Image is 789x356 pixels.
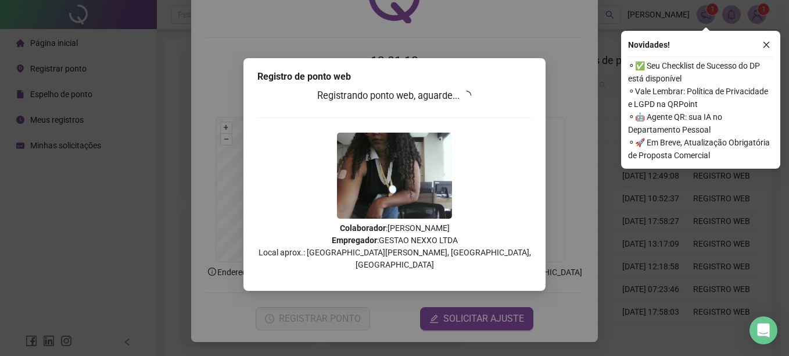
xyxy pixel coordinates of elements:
[340,223,386,233] strong: Colaborador
[257,70,532,84] div: Registro de ponto web
[628,59,773,85] span: ⚬ ✅ Seu Checklist de Sucesso do DP está disponível
[628,136,773,162] span: ⚬ 🚀 Em Breve, Atualização Obrigatória de Proposta Comercial
[332,236,377,245] strong: Empregador
[628,111,773,136] span: ⚬ 🤖 Agente QR: sua IA no Departamento Pessoal
[628,38,670,51] span: Novidades !
[749,316,777,344] div: Open Intercom Messenger
[257,222,532,271] p: : [PERSON_NAME] : GESTAO NEXXO LTDA Local aprox.: [GEOGRAPHIC_DATA][PERSON_NAME], [GEOGRAPHIC_DAT...
[461,90,473,102] span: loading
[762,41,770,49] span: close
[257,88,532,104] h3: Registrando ponto web, aguarde...
[628,85,773,111] span: ⚬ Vale Lembrar: Política de Privacidade e LGPD na QRPoint
[337,133,452,219] img: 9k=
